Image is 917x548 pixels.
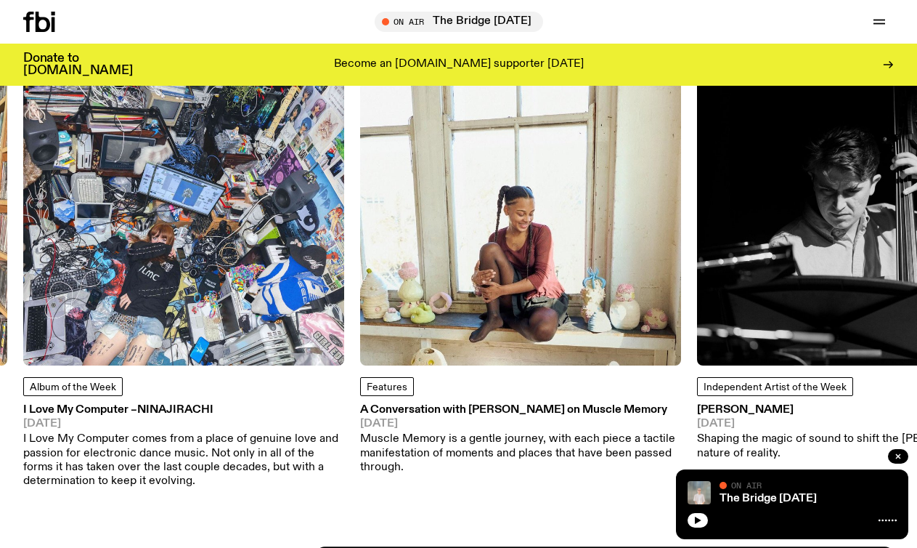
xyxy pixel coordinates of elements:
[23,405,344,488] a: I Love My Computer –Ninajirachi[DATE]I Love My Computer comes from a place of genuine love and pa...
[360,419,681,430] span: [DATE]
[23,377,123,396] a: Album of the Week
[697,377,853,396] a: Independent Artist of the Week
[23,432,344,488] p: I Love My Computer comes from a place of genuine love and passion for electronic dance music. Not...
[23,419,344,430] span: [DATE]
[720,493,817,504] a: The Bridge [DATE]
[360,432,681,475] p: Muscle Memory is a gentle journey, with each piece a tactile manifestation of moments and places ...
[137,404,213,416] span: Ninajirachi
[23,44,344,366] img: Ninajirachi covering her face, shot from above. she is in a croweded room packed full of laptops,...
[360,405,681,416] h3: A Conversation with [PERSON_NAME] on Muscle Memory
[360,377,414,396] a: Features
[23,52,133,77] h3: Donate to [DOMAIN_NAME]
[30,382,116,392] span: Album of the Week
[688,481,711,504] img: Mara stands in front of a frosted glass wall wearing a cream coloured t-shirt and black glasses. ...
[375,12,543,32] button: On AirThe Bridge [DATE]
[23,405,344,416] h3: I Love My Computer –
[731,480,762,490] span: On Air
[704,382,847,392] span: Independent Artist of the Week
[367,382,407,392] span: Features
[360,405,681,475] a: A Conversation with [PERSON_NAME] on Muscle Memory[DATE]Muscle Memory is a gentle journey, with e...
[334,58,584,71] p: Become an [DOMAIN_NAME] supporter [DATE]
